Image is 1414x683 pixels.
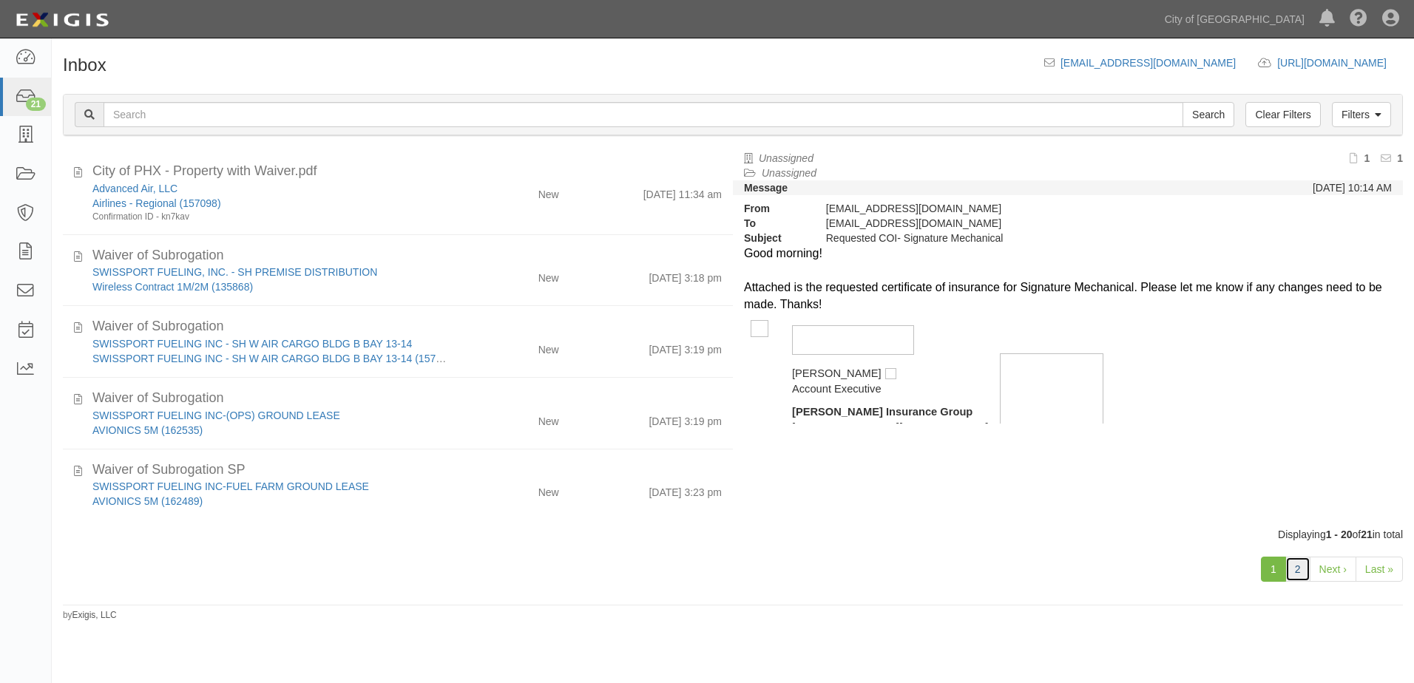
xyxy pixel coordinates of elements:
[815,216,1225,231] div: inbox@cop.complianz.com
[1157,4,1312,34] a: City of [GEOGRAPHIC_DATA]
[11,7,113,33] img: logo-5460c22ac91f19d4615b14bd174203de0afe785f0fc80cf4dbbc73dc1793850b.png
[538,181,559,202] div: New
[92,410,340,421] a: SWISSPORT FUELING INC-(OPS) GROUND LEASE
[52,527,1414,542] div: Displaying of in total
[92,162,722,181] div: City of PHX - Property with Waiver.pdf
[92,389,722,408] div: Waiver of Subrogation
[63,609,117,622] small: by
[92,423,450,438] div: AVIONICS 5M (162535)
[1277,57,1403,69] a: [URL][DOMAIN_NAME]
[92,494,450,509] div: AVIONICS 5M (162489)
[733,201,815,216] strong: From
[92,317,722,336] div: Waiver of Subrogation
[92,183,177,194] a: Advanced Air, LLC
[649,336,722,357] div: [DATE] 3:19 pm
[92,336,450,351] div: SWISSPORT FUELING INC - SH W AIR CARGO BLDG B BAY 13-14
[1350,10,1367,28] i: Help Center - Complianz
[92,265,450,279] div: SWISSPORT FUELING, INC. - SH PREMISE DISTRIBUTION
[792,366,882,381] p: [PERSON_NAME]
[26,98,46,111] div: 21
[92,281,253,293] a: Wireless Contract 1M/2M (135868)
[649,265,722,285] div: [DATE] 3:18 pm
[92,266,377,278] a: SWISSPORT FUELING, INC. - SH PREMISE DISTRIBUTION
[733,231,815,245] strong: Subject
[104,102,1183,127] input: Search
[538,265,559,285] div: New
[1245,102,1320,127] a: Clear Filters
[92,338,412,350] a: SWISSPORT FUELING INC - SH W AIR CARGO BLDG B BAY 13-14
[92,424,203,436] a: AVIONICS 5M (162535)
[538,479,559,500] div: New
[792,420,989,435] p: [STREET_ADDRESS][PERSON_NAME]
[92,181,450,196] div: Advanced Air, LLC
[815,231,1225,245] div: Requested COI- Signature Mechanical
[1361,529,1373,540] b: 21
[92,353,456,364] a: SWISSPORT FUELING INC - SH W AIR CARGO BLDG B BAY 13-14 (157315)
[759,152,813,164] a: Unassigned
[92,461,722,480] div: Waiver of Subrogation SP
[92,495,203,507] a: AVIONICS 5M (162489)
[538,408,559,429] div: New
[1285,557,1310,582] a: 2
[92,351,450,366] div: SWISSPORT FUELING INC - SH W AIR CARGO BLDG B BAY 13-14 (157315)
[649,408,722,429] div: [DATE] 3:19 pm
[744,279,1392,313] div: Attached is the requested certificate of insurance for Signature Mechanical. Please let me know i...
[1332,102,1391,127] a: Filters
[792,406,972,418] b: [PERSON_NAME] Insurance Group
[1261,557,1286,582] a: 1
[744,182,788,194] strong: Message
[762,167,816,179] a: Unassigned
[733,216,815,231] strong: To
[1060,57,1236,69] a: [EMAIL_ADDRESS][DOMAIN_NAME]
[92,196,450,211] div: Airlines - Regional (157098)
[538,336,559,357] div: New
[92,197,221,209] a: Airlines - Regional (157098)
[643,181,722,202] div: [DATE] 11:34 am
[1313,180,1392,195] div: [DATE] 10:14 AM
[92,246,722,265] div: Waiver of Subrogation
[92,211,450,223] div: Confirmation ID - kn7kav
[1183,102,1234,127] input: Search
[92,408,450,423] div: SWISSPORT FUELING INC-(OPS) GROUND LEASE
[1326,529,1353,540] b: 1 - 20
[63,55,106,75] h1: Inbox
[1310,557,1356,582] a: Next ›
[72,610,117,620] a: Exigis, LLC
[92,480,369,492] a: SWISSPORT FUELING INC-FUEL FARM GROUND LEASE
[1397,152,1403,164] b: 1
[92,279,450,294] div: Wireless Contract 1M/2M (135868)
[649,479,722,500] div: [DATE] 3:23 pm
[744,245,1392,262] div: Good morning!
[1356,557,1403,582] a: Last »
[792,381,896,397] p: Account Executive
[92,479,450,494] div: SWISSPORT FUELING INC-FUEL FARM GROUND LEASE
[1364,152,1370,164] b: 1
[815,201,1225,216] div: [EMAIL_ADDRESS][DOMAIN_NAME]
